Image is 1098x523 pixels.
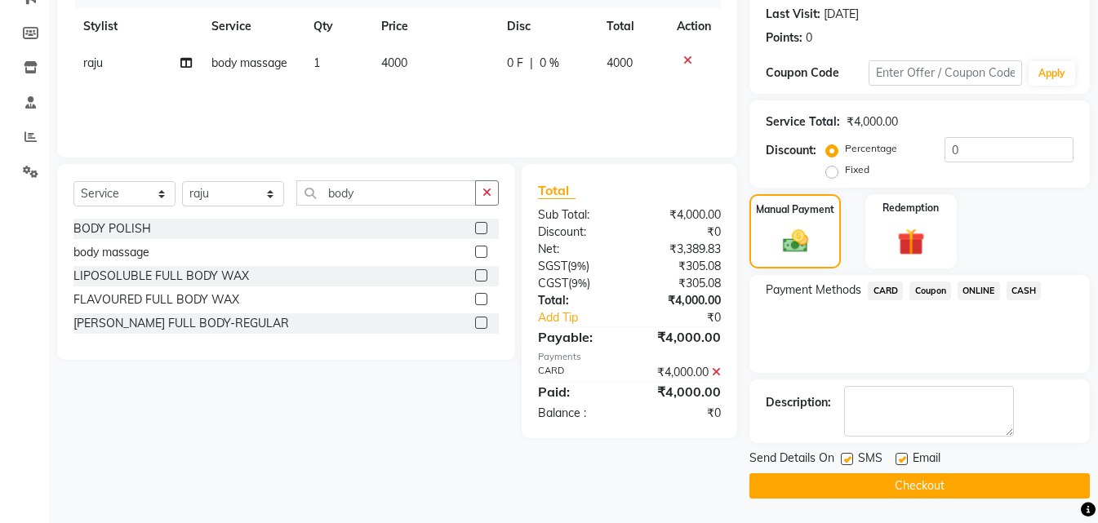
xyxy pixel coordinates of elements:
img: _gift.svg [889,225,933,259]
input: Search or Scan [296,180,476,206]
th: Action [667,8,721,45]
div: ₹4,000.00 [629,292,733,309]
th: Stylist [73,8,202,45]
div: Paid: [526,382,629,401]
div: ₹3,389.83 [629,241,733,258]
span: SGST [538,259,567,273]
div: Coupon Code [766,64,869,82]
div: Discount: [766,142,816,159]
a: Add Tip [526,309,647,326]
span: Email [913,450,940,470]
th: Price [371,8,497,45]
span: body massage [211,55,287,70]
input: Enter Offer / Coupon Code [869,60,1022,86]
div: body massage [73,244,149,261]
div: Net: [526,241,629,258]
div: ₹305.08 [629,258,733,275]
div: ( ) [526,258,629,275]
span: raju [83,55,103,70]
th: Disc [497,8,597,45]
span: Payment Methods [766,281,861,299]
div: LIPOSOLUBLE FULL BODY WAX [73,268,249,285]
span: Coupon [909,281,951,300]
div: Payable: [526,327,629,347]
div: CARD [526,364,629,381]
div: ₹0 [629,405,733,422]
button: Apply [1029,61,1075,86]
label: Fixed [845,162,869,177]
img: _cash.svg [775,227,816,256]
div: ₹0 [629,224,733,241]
div: Points: [766,29,802,47]
span: ONLINE [958,281,1000,300]
div: ₹305.08 [629,275,733,292]
div: [PERSON_NAME] FULL BODY-REGULAR [73,315,289,332]
th: Service [202,8,304,45]
div: ₹4,000.00 [847,113,898,131]
span: 4000 [607,55,633,70]
div: ₹4,000.00 [629,364,733,381]
span: Send Details On [749,450,834,470]
div: Sub Total: [526,206,629,224]
label: Percentage [845,141,897,156]
span: | [530,55,533,72]
div: Payments [538,350,722,364]
div: BODY POLISH [73,220,151,237]
span: 0 F [507,55,523,72]
div: ₹0 [647,309,733,326]
div: Total: [526,292,629,309]
div: ( ) [526,275,629,292]
div: Balance : [526,405,629,422]
div: ₹4,000.00 [629,327,733,347]
span: SMS [858,450,882,470]
label: Redemption [882,201,939,215]
span: 9% [571,259,586,273]
button: Checkout [749,473,1090,499]
div: ₹4,000.00 [629,382,733,401]
span: CARD [868,281,903,300]
div: Last Visit: [766,6,820,23]
th: Total [597,8,667,45]
span: 1 [313,55,320,70]
div: [DATE] [824,6,859,23]
span: CASH [1007,281,1042,300]
div: Service Total: [766,113,840,131]
span: 0 % [540,55,559,72]
th: Qty [304,8,371,45]
div: Discount: [526,224,629,241]
span: 4000 [381,55,407,70]
div: Description: [766,394,831,411]
div: 0 [806,29,812,47]
span: 9% [571,277,587,290]
span: Total [538,182,576,199]
label: Manual Payment [756,202,834,217]
span: CGST [538,276,568,290]
div: FLAVOURED FULL BODY WAX [73,291,239,308]
div: ₹4,000.00 [629,206,733,224]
